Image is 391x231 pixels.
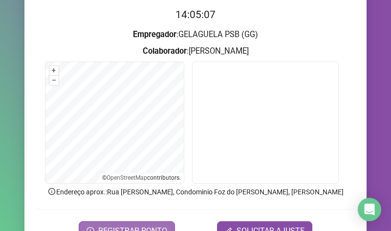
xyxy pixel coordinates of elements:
time: 14:05:07 [175,9,216,21]
button: + [49,66,59,75]
button: – [49,76,59,85]
span: info-circle [47,187,56,196]
a: OpenStreetMap [107,174,147,181]
div: Open Intercom Messenger [358,198,381,221]
strong: Colaborador [143,46,187,56]
h3: : [PERSON_NAME] [36,45,355,58]
h3: : GELAGUELA PSB (GG) [36,28,355,41]
p: Endereço aprox. : Rua [PERSON_NAME], Condominio Foz do [PERSON_NAME], [PERSON_NAME] [36,187,355,197]
strong: Empregador [133,30,176,39]
li: © contributors. [102,174,181,181]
